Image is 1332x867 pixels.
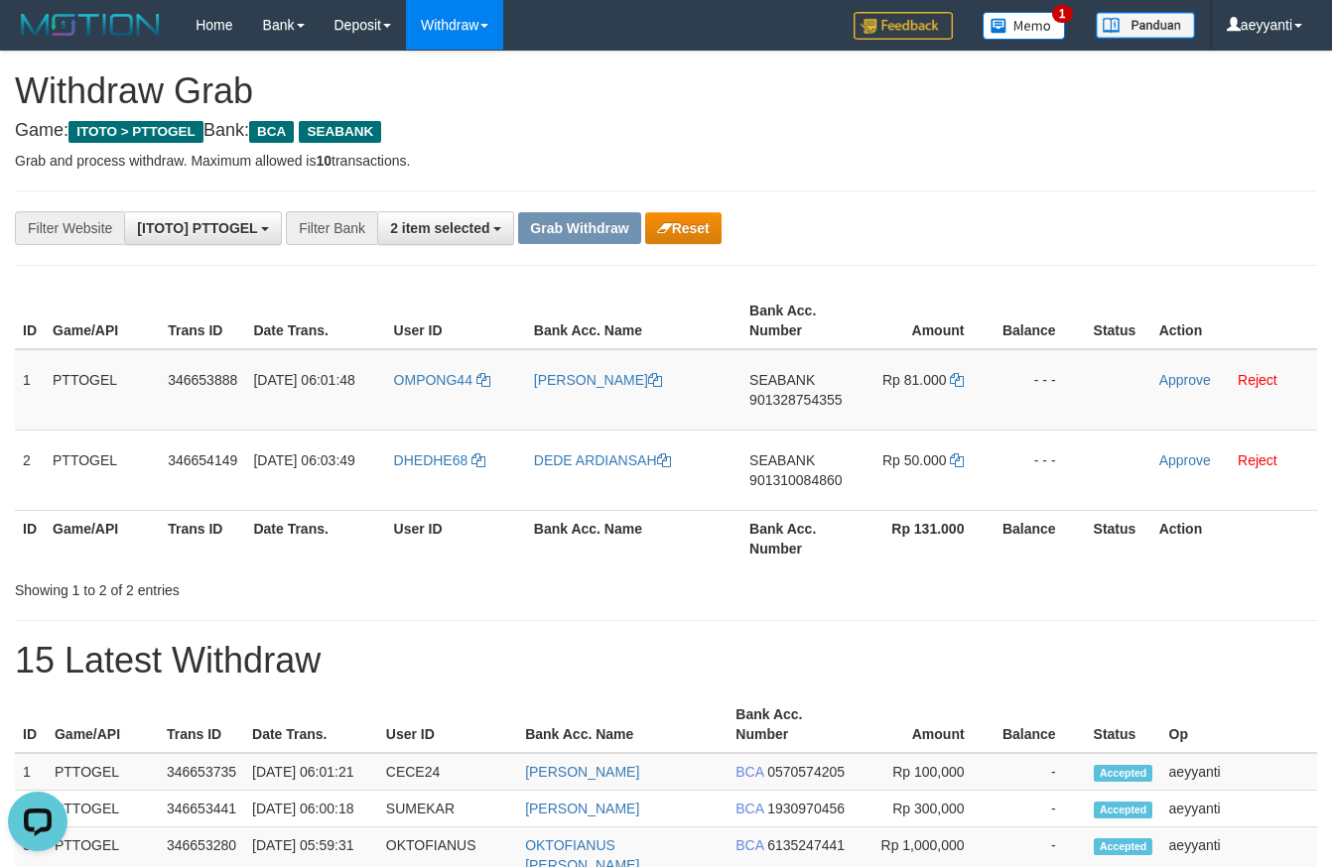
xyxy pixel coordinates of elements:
th: Bank Acc. Name [526,293,741,349]
span: 346653888 [168,372,237,388]
span: Accepted [1094,838,1153,855]
th: Status [1086,696,1161,753]
img: Button%20Memo.svg [983,12,1066,40]
span: Copy 901328754355 to clipboard [749,392,842,408]
span: SEABANK [749,452,815,468]
th: Action [1151,293,1317,349]
a: Approve [1159,372,1211,388]
td: - [995,753,1086,791]
th: Trans ID [160,510,245,566]
div: Showing 1 to 2 of 2 entries [15,572,540,600]
td: [DATE] 06:00:18 [244,791,378,827]
span: Copy 1930970456 to clipboard [767,801,845,816]
th: Bank Acc. Name [517,696,728,753]
strong: 10 [316,153,332,169]
span: OMPONG44 [394,372,472,388]
a: [PERSON_NAME] [534,372,662,388]
td: 2 [15,430,45,510]
td: aeyyanti [1161,791,1317,827]
th: Game/API [45,510,160,566]
th: Game/API [47,696,159,753]
button: Reset [645,212,722,244]
th: Game/API [45,293,160,349]
td: PTTOGEL [45,349,160,431]
span: BCA [735,837,763,853]
h4: Game: Bank: [15,121,1317,141]
th: ID [15,293,45,349]
span: [ITOTO] PTTOGEL [137,220,257,236]
span: Copy 0570574205 to clipboard [767,764,845,780]
th: Status [1086,510,1151,566]
span: [DATE] 06:01:48 [253,372,354,388]
td: 1 [15,753,47,791]
td: CECE24 [378,753,517,791]
td: 346653735 [159,753,244,791]
th: User ID [386,293,526,349]
th: Bank Acc. Number [741,293,857,349]
td: Rp 300,000 [860,791,994,827]
a: [PERSON_NAME] [525,801,639,816]
td: Rp 100,000 [860,753,994,791]
span: BCA [735,801,763,816]
td: aeyyanti [1161,753,1317,791]
th: User ID [378,696,517,753]
th: ID [15,510,45,566]
th: Amount [860,696,994,753]
td: - - - [994,349,1085,431]
td: - - - [994,430,1085,510]
button: [ITOTO] PTTOGEL [124,211,282,245]
td: PTTOGEL [45,430,160,510]
span: Rp 50.000 [882,452,947,468]
h1: Withdraw Grab [15,71,1317,111]
button: 2 item selected [377,211,514,245]
th: Rp 131.000 [857,510,994,566]
th: Action [1151,510,1317,566]
span: 2 item selected [390,220,489,236]
button: Open LiveChat chat widget [8,8,67,67]
td: [DATE] 06:01:21 [244,753,378,791]
span: 346654149 [168,452,237,468]
div: Filter Bank [286,211,377,245]
a: Copy 50000 to clipboard [950,452,964,468]
th: Date Trans. [244,696,378,753]
th: ID [15,696,47,753]
th: Date Trans. [245,510,385,566]
span: DHEDHE68 [394,452,468,468]
a: OMPONG44 [394,372,490,388]
td: 346653441 [159,791,244,827]
th: Balance [995,696,1086,753]
a: Approve [1159,452,1211,468]
span: ITOTO > PTTOGEL [68,121,203,143]
th: Amount [857,293,994,349]
span: Copy 6135247441 to clipboard [767,837,845,853]
a: Reject [1238,372,1277,388]
th: User ID [386,510,526,566]
th: Bank Acc. Number [741,510,857,566]
td: - [995,791,1086,827]
span: BCA [735,764,763,780]
a: Copy 81000 to clipboard [950,372,964,388]
span: Accepted [1094,765,1153,782]
a: DHEDHE68 [394,452,486,468]
span: SEABANK [299,121,381,143]
th: Status [1086,293,1151,349]
h1: 15 Latest Withdraw [15,641,1317,681]
span: SEABANK [749,372,815,388]
td: SUMEKAR [378,791,517,827]
a: [PERSON_NAME] [525,764,639,780]
img: MOTION_logo.png [15,10,166,40]
img: panduan.png [1096,12,1195,39]
div: Filter Website [15,211,124,245]
img: Feedback.jpg [854,12,953,40]
th: Bank Acc. Number [728,696,860,753]
td: PTTOGEL [47,753,159,791]
span: BCA [249,121,294,143]
button: Grab Withdraw [518,212,640,244]
span: Accepted [1094,802,1153,818]
p: Grab and process withdraw. Maximum allowed is transactions. [15,151,1317,171]
span: Copy 901310084860 to clipboard [749,472,842,488]
th: Op [1161,696,1317,753]
th: Trans ID [160,293,245,349]
th: Balance [994,510,1085,566]
th: Date Trans. [245,293,385,349]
